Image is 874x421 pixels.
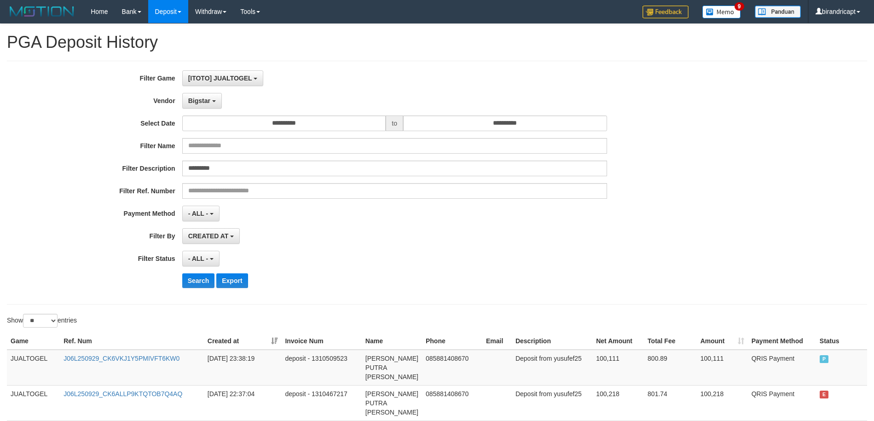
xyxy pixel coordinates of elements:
button: Bigstar [182,93,222,109]
span: EXPIRED [820,391,829,398]
td: 100,111 [592,350,644,386]
span: 9 [735,2,744,11]
th: Status [816,333,867,350]
span: - ALL - [188,255,208,262]
th: Game [7,333,60,350]
label: Show entries [7,314,77,328]
th: Payment Method [748,333,816,350]
button: - ALL - [182,251,220,266]
button: [ITOTO] JUALTOGEL [182,70,264,86]
select: Showentries [23,314,58,328]
button: - ALL - [182,206,220,221]
th: Total Fee [644,333,697,350]
td: 800.89 [644,350,697,386]
td: Deposit from yusufef25 [512,350,592,386]
td: [DATE] 23:38:19 [204,350,282,386]
span: - ALL - [188,210,208,217]
img: Button%20Memo.svg [702,6,741,18]
td: 100,218 [592,385,644,421]
th: Ref. Num [60,333,204,350]
th: Invoice Num [281,333,361,350]
th: Email [482,333,512,350]
button: Search [182,273,215,288]
img: Feedback.jpg [642,6,689,18]
span: to [386,115,403,131]
span: Bigstar [188,97,210,104]
img: MOTION_logo.png [7,5,77,18]
td: 085881408670 [422,350,482,386]
a: J06L250929_CK6VKJ1Y5PMIVFT6KW0 [64,355,179,362]
th: Name [362,333,422,350]
a: J06L250929_CK6ALLP9KTQTOB7Q4AQ [64,390,182,398]
td: 100,218 [697,385,748,421]
td: JUALTOGEL [7,350,60,386]
span: [ITOTO] JUALTOGEL [188,75,252,82]
button: Export [216,273,248,288]
td: 085881408670 [422,385,482,421]
td: Deposit from yusufef25 [512,385,592,421]
h1: PGA Deposit History [7,33,867,52]
th: Phone [422,333,482,350]
td: [PERSON_NAME] PUTRA [PERSON_NAME] [362,350,422,386]
td: QRIS Payment [748,385,816,421]
th: Net Amount [592,333,644,350]
th: Description [512,333,592,350]
td: [PERSON_NAME] PUTRA [PERSON_NAME] [362,385,422,421]
th: Created at: activate to sort column ascending [204,333,282,350]
td: QRIS Payment [748,350,816,386]
td: deposit - 1310509523 [281,350,361,386]
img: panduan.png [755,6,801,18]
td: deposit - 1310467217 [281,385,361,421]
td: [DATE] 22:37:04 [204,385,282,421]
td: 801.74 [644,385,697,421]
th: Amount: activate to sort column ascending [697,333,748,350]
button: CREATED AT [182,228,240,244]
span: PAID [820,355,829,363]
span: CREATED AT [188,232,229,240]
td: 100,111 [697,350,748,386]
